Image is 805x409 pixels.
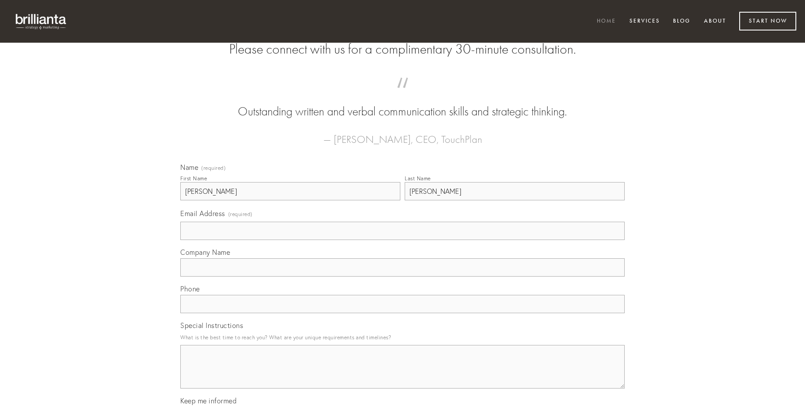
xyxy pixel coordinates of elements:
[180,209,225,218] span: Email Address
[180,321,243,330] span: Special Instructions
[180,248,230,257] span: Company Name
[667,14,696,29] a: Blog
[180,396,237,405] span: Keep me informed
[624,14,666,29] a: Services
[194,86,611,103] span: “
[180,331,625,343] p: What is the best time to reach you? What are your unique requirements and timelines?
[698,14,732,29] a: About
[739,12,796,30] a: Start Now
[405,175,431,182] div: Last Name
[180,175,207,182] div: First Name
[201,166,226,171] span: (required)
[194,120,611,148] figcaption: — [PERSON_NAME], CEO, TouchPlan
[180,163,198,172] span: Name
[9,9,74,34] img: brillianta - research, strategy, marketing
[591,14,622,29] a: Home
[180,284,200,293] span: Phone
[180,41,625,57] h2: Please connect with us for a complimentary 30-minute consultation.
[194,86,611,120] blockquote: Outstanding written and verbal communication skills and strategic thinking.
[228,208,253,220] span: (required)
